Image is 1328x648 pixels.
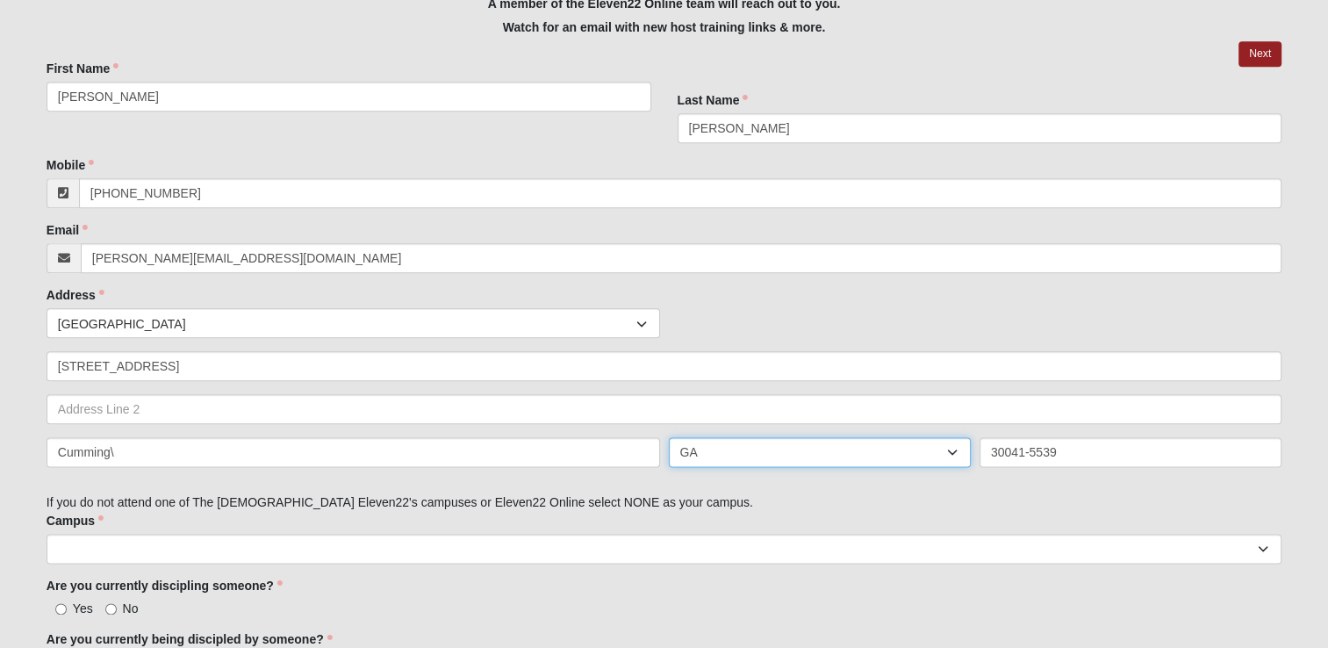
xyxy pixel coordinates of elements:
input: Address Line 2 [47,394,1281,424]
label: First Name [47,60,118,77]
span: Yes [73,601,93,616]
span: No [123,601,139,616]
label: Email [47,221,88,239]
span: [GEOGRAPHIC_DATA] [58,309,636,339]
label: Are you currently being discipled by someone? [47,630,333,648]
label: Mobile [47,156,94,174]
input: Yes [55,603,67,615]
label: Campus [47,512,104,529]
h5: Watch for an email with new host training links & more. [47,20,1281,35]
input: Zip [980,437,1281,467]
label: Address [47,286,104,304]
a: Next [1238,41,1281,67]
input: Address Line 1 [47,351,1281,381]
label: Last Name [678,91,749,109]
label: Are you currently discipling someone? [47,577,283,594]
input: City [47,437,660,467]
input: No [105,603,117,615]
